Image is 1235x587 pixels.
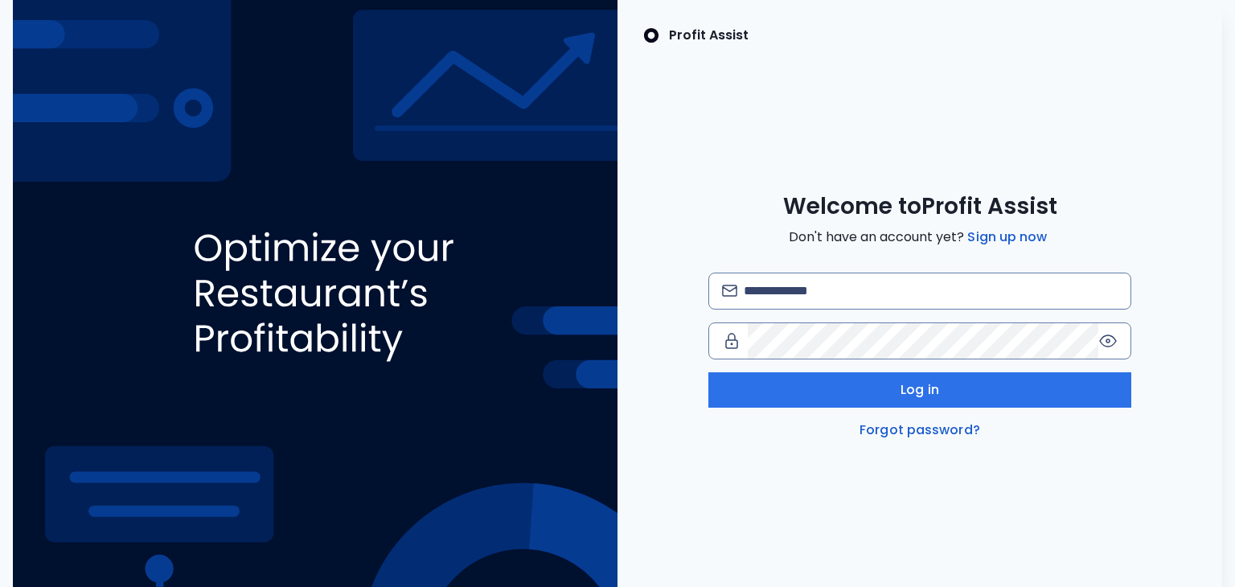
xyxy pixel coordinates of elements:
img: SpotOn Logo [643,26,659,45]
a: Forgot password? [856,421,983,440]
span: Don't have an account yet? [789,228,1050,247]
button: Log in [708,372,1131,408]
span: Log in [901,380,939,400]
a: Sign up now [964,228,1050,247]
img: email [722,285,737,297]
span: Welcome to Profit Assist [783,192,1057,221]
p: Profit Assist [669,26,749,45]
